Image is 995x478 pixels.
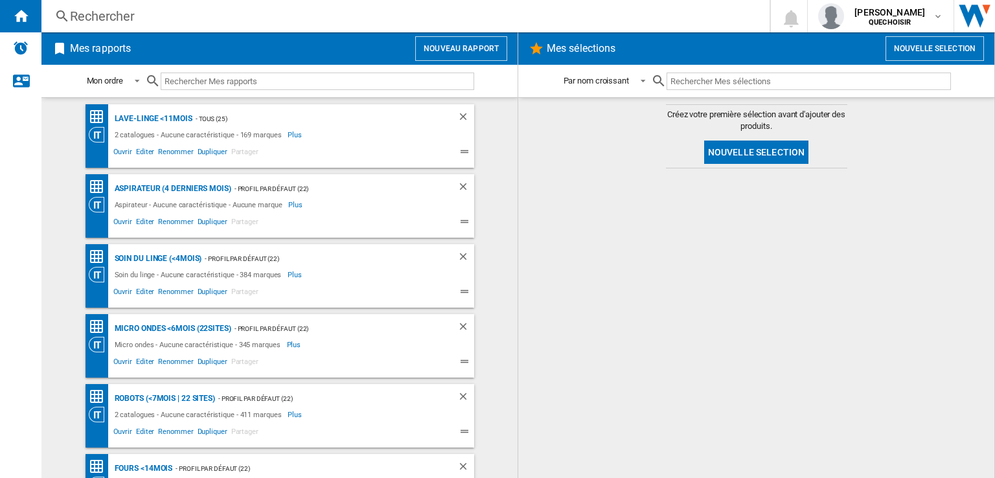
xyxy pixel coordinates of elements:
img: profile.jpg [818,3,844,29]
div: Supprimer [457,391,474,407]
div: Vision Catégorie [89,267,111,282]
span: Ouvrir [111,426,134,441]
span: Plus [288,407,304,422]
span: Ouvrir [111,356,134,371]
span: Plus [287,337,303,352]
div: Soin du linge (<4mois) [111,251,202,267]
div: Vision Catégorie [89,197,111,212]
span: Renommer [156,286,195,301]
span: Renommer [156,426,195,441]
span: Dupliquer [196,146,229,161]
div: Classement des prix [89,109,111,125]
div: Supprimer [457,461,474,477]
button: Nouvelle selection [704,141,809,164]
div: Micro ondes <6mois (22sites) [111,321,231,337]
span: Renommer [156,356,195,371]
div: Mon ordre [87,76,123,85]
span: Renommer [156,146,195,161]
span: Ouvrir [111,286,134,301]
div: Vision Catégorie [89,337,111,352]
div: - Profil par défaut (22) [201,251,431,267]
span: Plus [288,197,304,212]
div: Supprimer [457,251,474,267]
div: Soin du linge - Aucune caractéristique - 384 marques [111,267,288,282]
div: - Profil par défaut (22) [231,181,431,197]
span: Dupliquer [196,426,229,441]
span: Partager [229,146,260,161]
button: Nouveau rapport [415,36,507,61]
div: Rechercher [70,7,736,25]
div: - TOUS (25) [192,111,431,127]
span: Ouvrir [111,146,134,161]
div: 2 catalogues - Aucune caractéristique - 411 marques [111,407,288,422]
div: Classement des prix [89,249,111,265]
span: Partager [229,426,260,441]
h2: Mes sélections [544,36,618,61]
span: Plus [288,267,304,282]
div: Vision Catégorie [89,127,111,142]
div: Robots (<7mois | 22 sites) [111,391,215,407]
input: Rechercher Mes rapports [161,73,474,90]
div: - Profil par défaut (22) [231,321,431,337]
div: Micro ondes - Aucune caractéristique - 345 marques [111,337,287,352]
span: Editer [134,426,156,441]
span: Renommer [156,216,195,231]
div: Supprimer [457,181,474,197]
span: Dupliquer [196,356,229,371]
span: Plus [288,127,304,142]
div: Classement des prix [89,459,111,475]
span: Créez votre première sélection avant d'ajouter des produits. [666,109,847,132]
span: Partager [229,216,260,231]
div: Aspirateur (4 derniers mois) [111,181,231,197]
span: Dupliquer [196,216,229,231]
span: Editer [134,146,156,161]
div: 2 catalogues - Aucune caractéristique - 169 marques [111,127,288,142]
div: - Profil par défaut (22) [215,391,431,407]
div: Fours <14mois [111,461,173,477]
button: Nouvelle selection [886,36,984,61]
div: Aspirateur - Aucune caractéristique - Aucune marque [111,197,289,212]
div: Supprimer [457,111,474,127]
div: Vision Catégorie [89,407,111,422]
span: [PERSON_NAME] [854,6,925,19]
span: Partager [229,356,260,371]
div: Classement des prix [89,319,111,335]
img: alerts-logo.svg [13,40,29,56]
div: Par nom croissant [564,76,629,85]
b: QUECHOISIR [869,18,911,27]
div: Lave-linge <11mois [111,111,192,127]
span: Dupliquer [196,286,229,301]
span: Editer [134,216,156,231]
input: Rechercher Mes sélections [667,73,951,90]
span: Editer [134,356,156,371]
div: Classement des prix [89,389,111,405]
div: Classement des prix [89,179,111,195]
h2: Mes rapports [67,36,133,61]
span: Editer [134,286,156,301]
div: - Profil par défaut (22) [172,461,431,477]
div: Supprimer [457,321,474,337]
span: Ouvrir [111,216,134,231]
span: Partager [229,286,260,301]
